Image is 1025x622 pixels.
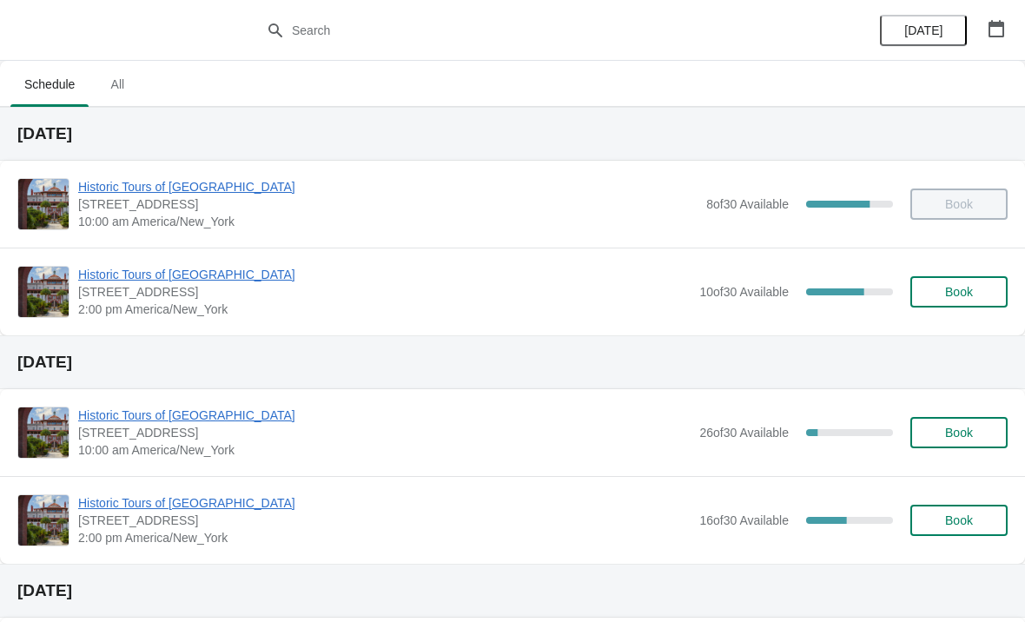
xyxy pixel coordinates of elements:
[910,276,1008,308] button: Book
[910,505,1008,536] button: Book
[78,178,698,195] span: Historic Tours of [GEOGRAPHIC_DATA]
[78,512,691,529] span: [STREET_ADDRESS]
[78,441,691,459] span: 10:00 am America/New_York
[17,354,1008,371] h2: [DATE]
[18,267,69,317] img: Historic Tours of Flagler College | 74 King Street, St. Augustine, FL, USA | 2:00 pm America/New_...
[17,582,1008,599] h2: [DATE]
[945,285,973,299] span: Book
[18,407,69,458] img: Historic Tours of Flagler College | 74 King Street, St. Augustine, FL, USA | 10:00 am America/New...
[17,125,1008,142] h2: [DATE]
[96,69,139,100] span: All
[78,213,698,230] span: 10:00 am America/New_York
[78,266,691,283] span: Historic Tours of [GEOGRAPHIC_DATA]
[78,494,691,512] span: Historic Tours of [GEOGRAPHIC_DATA]
[904,23,942,37] span: [DATE]
[78,283,691,301] span: [STREET_ADDRESS]
[699,513,789,527] span: 16 of 30 Available
[291,15,769,46] input: Search
[78,407,691,424] span: Historic Tours of [GEOGRAPHIC_DATA]
[706,197,789,211] span: 8 of 30 Available
[78,301,691,318] span: 2:00 pm America/New_York
[699,426,789,440] span: 26 of 30 Available
[78,529,691,546] span: 2:00 pm America/New_York
[945,513,973,527] span: Book
[78,195,698,213] span: [STREET_ADDRESS]
[699,285,789,299] span: 10 of 30 Available
[10,69,89,100] span: Schedule
[910,417,1008,448] button: Book
[18,495,69,546] img: Historic Tours of Flagler College | 74 King Street, St. Augustine, FL, USA | 2:00 pm America/New_...
[945,426,973,440] span: Book
[78,424,691,441] span: [STREET_ADDRESS]
[18,179,69,229] img: Historic Tours of Flagler College | 74 King Street, St. Augustine, FL, USA | 10:00 am America/New...
[880,15,967,46] button: [DATE]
